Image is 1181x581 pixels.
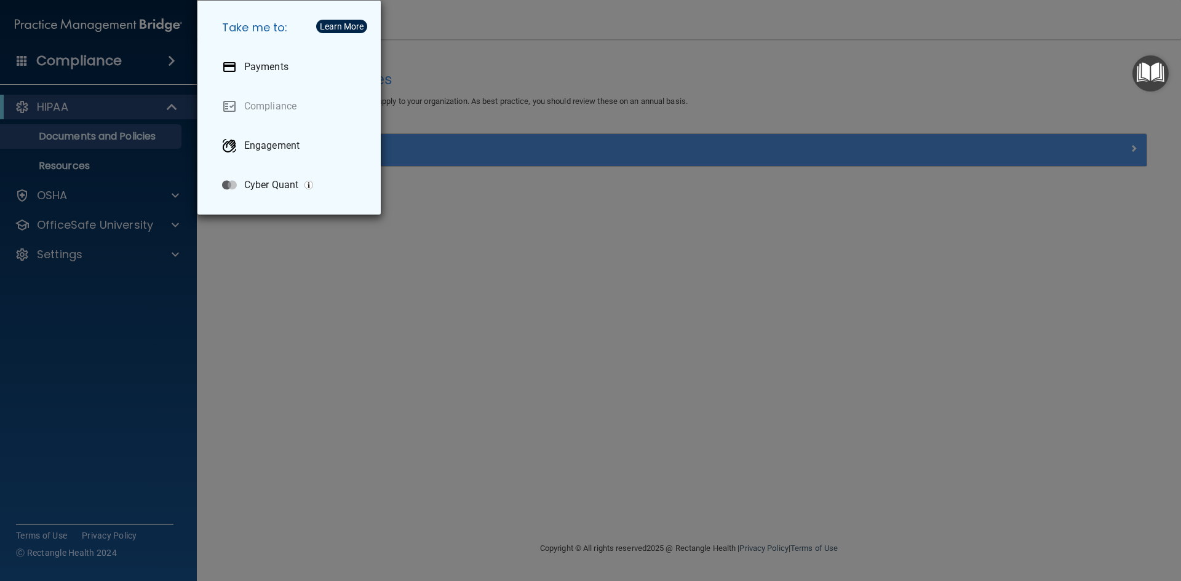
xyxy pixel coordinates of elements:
[212,128,371,163] a: Engagement
[320,22,364,31] div: Learn More
[244,179,298,191] p: Cyber Quant
[212,50,371,84] a: Payments
[212,168,371,202] a: Cyber Quant
[212,10,371,45] h5: Take me to:
[1132,55,1169,92] button: Open Resource Center
[244,61,288,73] p: Payments
[212,89,371,124] a: Compliance
[316,20,367,33] button: Learn More
[968,494,1166,543] iframe: Drift Widget Chat Controller
[244,140,300,152] p: Engagement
